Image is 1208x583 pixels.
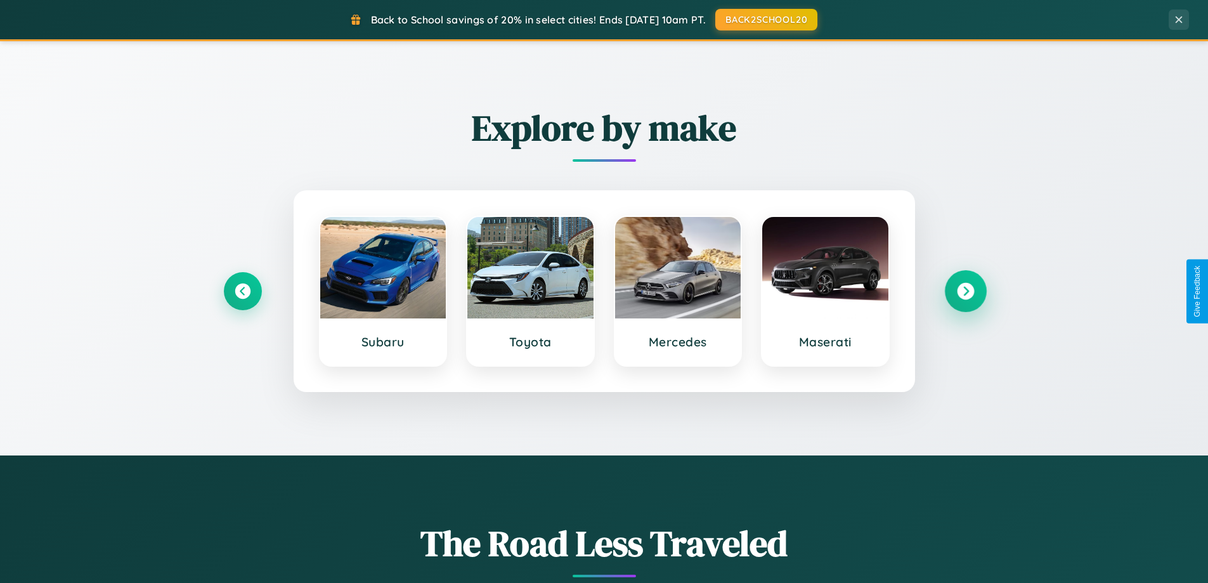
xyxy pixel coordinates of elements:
[1193,266,1202,317] div: Give Feedback
[715,9,817,30] button: BACK2SCHOOL20
[775,334,876,350] h3: Maserati
[224,103,985,152] h2: Explore by make
[480,334,581,350] h3: Toyota
[628,334,729,350] h3: Mercedes
[371,13,706,26] span: Back to School savings of 20% in select cities! Ends [DATE] 10am PT.
[333,334,434,350] h3: Subaru
[224,519,985,568] h1: The Road Less Traveled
